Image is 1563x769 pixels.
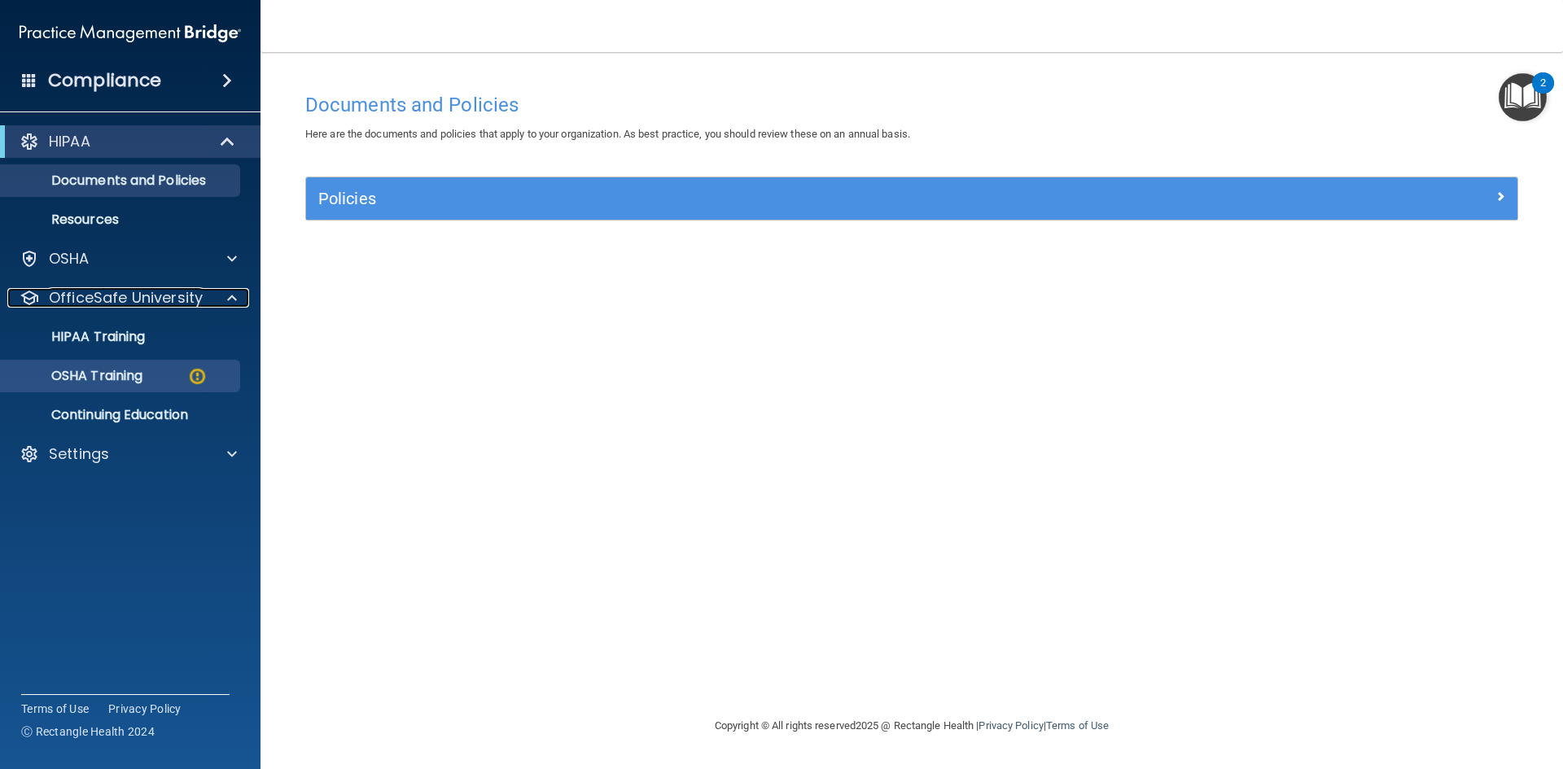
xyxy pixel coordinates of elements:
[305,94,1518,116] h4: Documents and Policies
[21,701,89,717] a: Terms of Use
[1046,719,1109,732] a: Terms of Use
[11,173,233,189] p: Documents and Policies
[21,723,155,740] span: Ⓒ Rectangle Health 2024
[1499,73,1547,121] button: Open Resource Center, 2 new notifications
[305,128,910,140] span: Here are the documents and policies that apply to your organization. As best practice, you should...
[20,17,241,50] img: PMB logo
[20,444,237,464] a: Settings
[49,288,203,308] p: OfficeSafe University
[20,249,237,269] a: OSHA
[48,69,161,92] h4: Compliance
[49,249,90,269] p: OSHA
[615,700,1209,752] div: Copyright © All rights reserved 2025 @ Rectangle Health | |
[49,444,109,464] p: Settings
[11,212,233,228] p: Resources
[49,132,90,151] p: HIPAA
[20,288,237,308] a: OfficeSafe University
[11,407,233,423] p: Continuing Education
[979,719,1043,732] a: Privacy Policy
[11,368,142,384] p: OSHA Training
[20,132,236,151] a: HIPAA
[187,366,208,387] img: warning-circle.0cc9ac19.png
[1540,83,1546,104] div: 2
[318,190,1202,208] h5: Policies
[318,186,1505,212] a: Policies
[11,329,145,345] p: HIPAA Training
[108,701,182,717] a: Privacy Policy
